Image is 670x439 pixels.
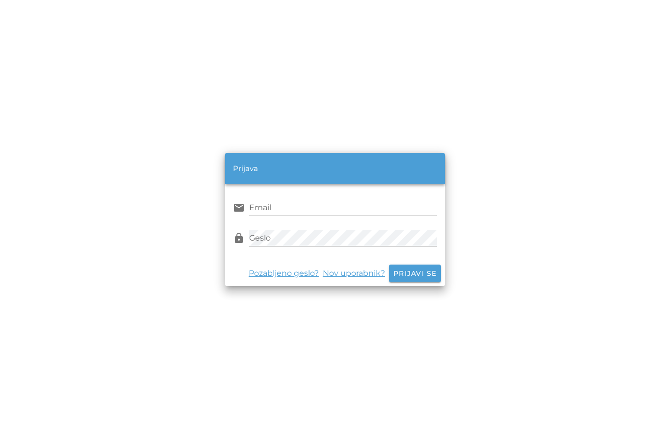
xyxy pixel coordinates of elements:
div: Prijava [233,163,258,174]
button: Prijavi se [389,265,441,282]
i: email [233,202,245,214]
span: Prijavi se [393,269,437,278]
i: lock [233,232,245,244]
a: Nov uporabnik? [323,268,389,279]
a: Pozabljeno geslo? [249,268,323,279]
